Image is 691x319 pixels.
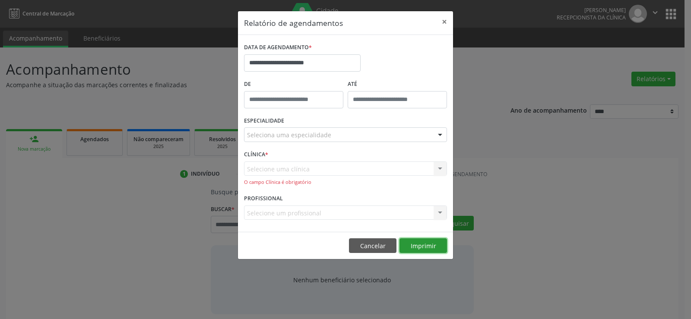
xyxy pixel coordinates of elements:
span: Seleciona uma especialidade [247,130,331,139]
label: CLÍNICA [244,148,268,161]
label: DATA DE AGENDAMENTO [244,41,312,54]
h5: Relatório de agendamentos [244,17,343,28]
label: De [244,78,343,91]
div: O campo Clínica é obrigatório [244,179,447,186]
label: ESPECIALIDADE [244,114,284,128]
button: Imprimir [399,238,447,253]
label: PROFISSIONAL [244,192,283,205]
button: Cancelar [349,238,396,253]
button: Close [436,11,453,32]
label: ATÉ [348,78,447,91]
